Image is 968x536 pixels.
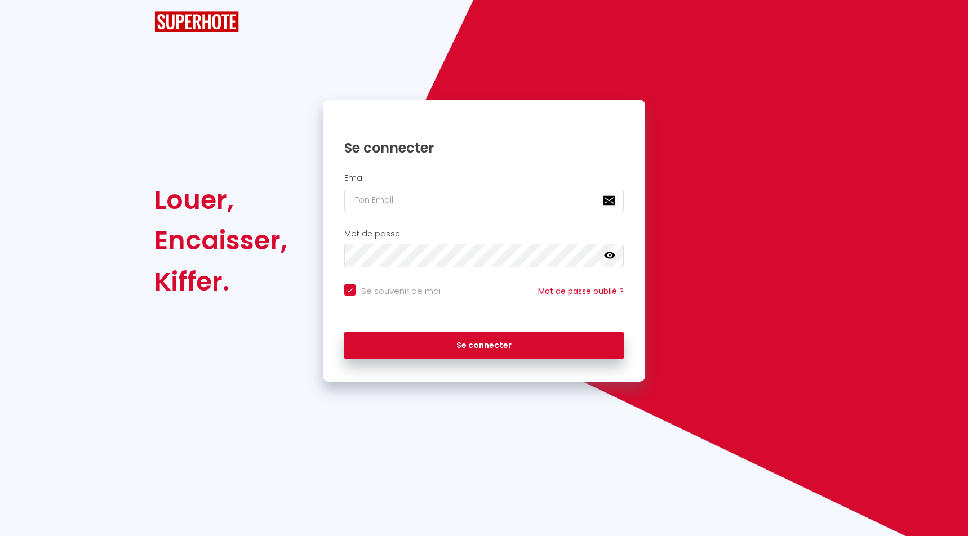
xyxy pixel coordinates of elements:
h1: Se connecter [344,139,624,157]
div: Louer, [154,180,287,220]
div: Encaisser, [154,220,287,261]
button: Se connecter [344,332,624,360]
a: Mot de passe oublié ? [538,285,624,297]
input: Ton Email [344,189,624,212]
div: Kiffer. [154,261,287,302]
h2: Email [344,173,624,183]
img: SuperHote logo [154,11,239,32]
h2: Mot de passe [344,229,624,239]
